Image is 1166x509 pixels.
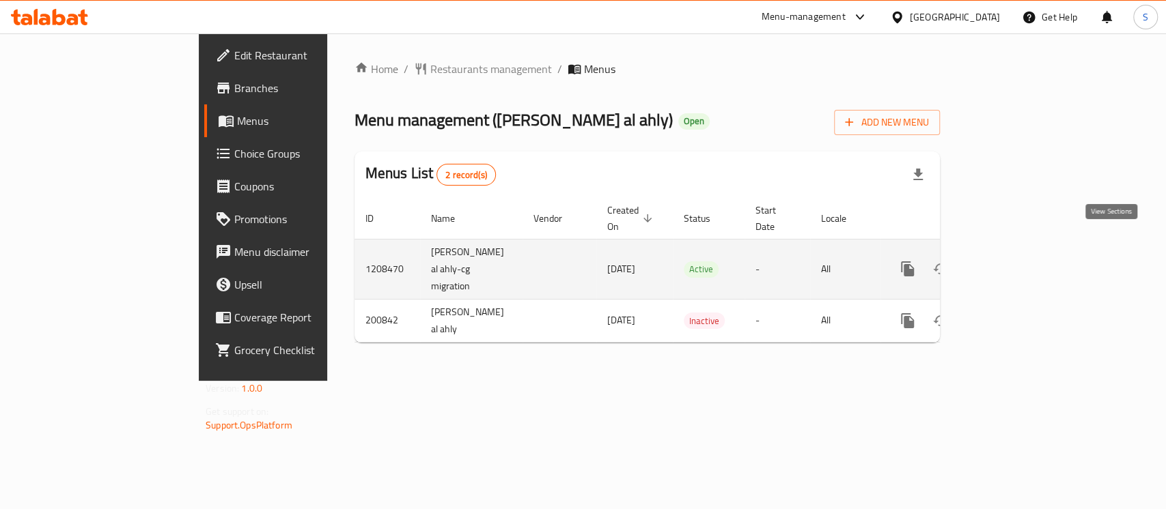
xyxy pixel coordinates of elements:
[834,110,940,135] button: Add New Menu
[234,211,383,227] span: Promotions
[234,47,383,63] span: Edit Restaurant
[557,61,562,77] li: /
[365,210,391,227] span: ID
[845,114,929,131] span: Add New Menu
[584,61,615,77] span: Menus
[684,313,725,329] span: Inactive
[206,416,292,434] a: Support.OpsPlatform
[204,334,393,366] a: Grocery Checklist
[684,261,719,277] span: Active
[204,268,393,301] a: Upsell
[414,61,552,77] a: Restaurants management
[355,61,940,77] nav: breadcrumb
[204,301,393,334] a: Coverage Report
[431,210,473,227] span: Name
[810,239,880,299] td: All
[234,276,383,293] span: Upsell
[404,61,408,77] li: /
[355,104,673,135] span: Menu management ( [PERSON_NAME] al ahly )
[1143,10,1148,25] span: S
[684,210,728,227] span: Status
[891,252,924,285] button: more
[436,164,496,186] div: Total records count
[237,113,383,129] span: Menus
[755,202,794,235] span: Start Date
[234,244,383,260] span: Menu disclaimer
[234,178,383,194] span: Coupons
[420,299,523,342] td: [PERSON_NAME] al ahly
[678,113,710,130] div: Open
[355,198,1033,343] table: enhanced table
[533,210,580,227] span: Vendor
[880,198,1033,239] th: Actions
[910,10,1000,25] div: [GEOGRAPHIC_DATA]
[821,210,864,227] span: Locale
[365,163,496,186] h2: Menus List
[420,239,523,299] td: [PERSON_NAME] al ahly-cg migration
[607,260,635,278] span: [DATE]
[437,169,495,181] span: 2 record(s)
[924,252,957,285] button: Change Status
[810,299,880,342] td: All
[234,342,383,358] span: Grocery Checklist
[762,9,846,25] div: Menu-management
[204,203,393,235] a: Promotions
[204,72,393,104] a: Branches
[902,158,934,191] div: Export file
[204,137,393,170] a: Choice Groups
[678,115,710,127] span: Open
[204,235,393,268] a: Menu disclaimer
[204,104,393,137] a: Menus
[891,304,924,337] button: more
[234,309,383,325] span: Coverage Report
[684,261,719,278] div: Active
[241,379,262,397] span: 1.0.0
[204,39,393,72] a: Edit Restaurant
[206,403,268,420] span: Get support on:
[234,80,383,96] span: Branches
[204,170,393,203] a: Coupons
[745,239,810,299] td: -
[607,202,656,235] span: Created On
[430,61,552,77] span: Restaurants management
[745,299,810,342] td: -
[607,311,635,329] span: [DATE]
[234,145,383,162] span: Choice Groups
[206,379,239,397] span: Version:
[924,304,957,337] button: Change Status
